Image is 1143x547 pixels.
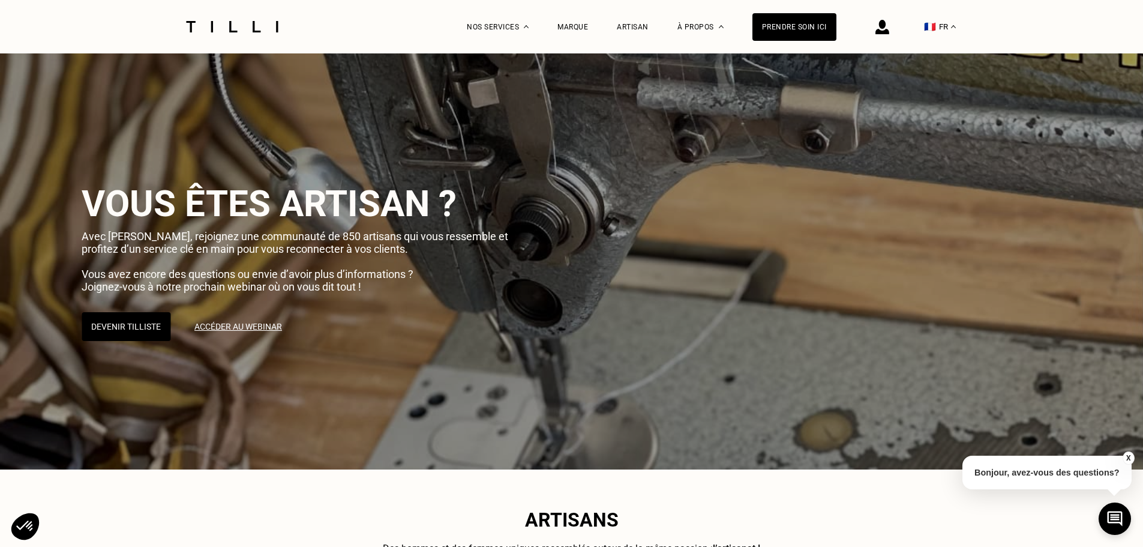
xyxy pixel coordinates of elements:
span: Avec [PERSON_NAME], rejoignez une communauté de 850 artisans qui vous ressemble et profitez d’un ... [82,230,508,255]
a: Marque [557,23,588,31]
a: Artisan [617,23,649,31]
img: icône connexion [875,20,889,34]
p: Bonjour, avez-vous des questions? [962,456,1132,489]
span: Vous avez encore des questions ou envie d’avoir plus d’informations ? [82,268,413,280]
a: Accéder au webinar [185,312,292,341]
span: Artisans [525,509,619,531]
span: Vous êtes artisan ? [82,183,457,225]
img: Menu déroulant à propos [719,25,724,28]
img: Menu déroulant [524,25,529,28]
button: Devenir Tilliste [82,312,170,341]
button: X [1122,452,1134,465]
span: Joignez-vous à notre prochain webinar où on vous dit tout ! [82,280,361,293]
img: Logo du service de couturière Tilli [182,21,283,32]
a: Prendre soin ici [752,13,836,41]
img: menu déroulant [951,25,956,28]
span: 🇫🇷 [924,21,936,32]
